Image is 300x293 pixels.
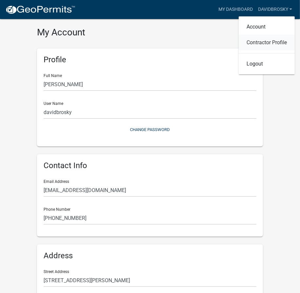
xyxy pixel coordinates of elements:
[239,35,295,50] a: Contractor Profile
[239,16,295,74] div: davidbrosky
[37,27,145,38] h3: My Account
[44,55,256,65] h6: Profile
[239,19,295,35] a: Account
[44,161,256,170] h6: Contact Info
[44,124,256,135] button: Change Password
[216,3,255,16] a: My Dashboard
[44,251,256,261] h6: Address
[239,56,295,72] a: Logout
[255,3,295,16] a: davidbrosky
